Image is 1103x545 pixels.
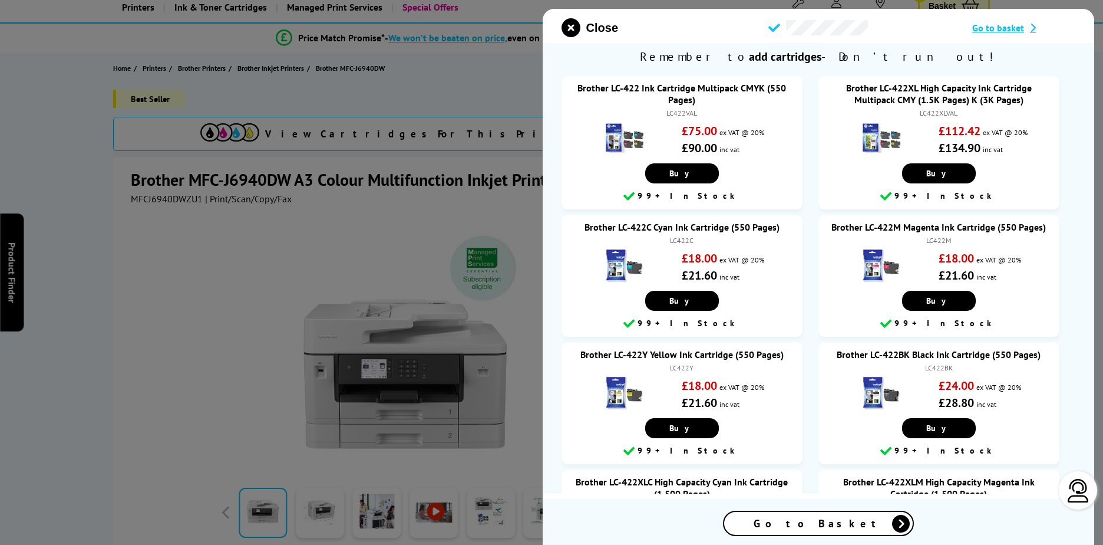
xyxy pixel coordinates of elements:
[669,168,695,179] span: Buy
[1066,479,1090,503] img: user-headset-light.svg
[939,395,975,411] strong: £28.80
[720,400,740,409] span: inc vat
[682,268,718,283] strong: £21.60
[682,140,718,156] strong: £90.00
[720,145,740,154] span: inc vat
[576,476,788,500] a: Brother LC-422XLC High Capacity Cyan Ink Cartridge (1,500 Pages)
[567,317,797,331] div: 99+ In Stock
[604,245,645,286] img: Brother LC-422C Cyan Ink Cartridge (550 Pages)
[682,378,718,393] strong: £18.00
[567,444,797,458] div: 99+ In Stock
[939,378,975,393] strong: £24.00
[720,272,740,281] span: inc vat
[562,18,618,37] button: close modal
[861,117,902,159] img: Brother LC-422XL High Capacity Ink Cartridge Multipack CMY (1.5K Pages) K (3K Pages)
[604,372,645,413] img: Brother LC-422Y Yellow Ink Cartridge (550 Pages)
[973,22,1025,34] span: Go to basket
[586,21,618,35] span: Close
[824,317,1054,331] div: 99+ In Stock
[580,349,784,360] a: Brother LC-422Y Yellow Ink Cartridge (550 Pages)
[720,255,765,264] span: ex VAT @ 20%
[682,395,718,411] strong: £21.60
[830,363,1048,372] div: LC422BK
[682,123,718,139] strong: £75.00
[926,168,952,179] span: Buy
[573,109,791,117] div: LC422VAL
[926,296,952,306] span: Buy
[977,272,997,281] span: inc vat
[939,251,975,266] strong: £18.00
[830,236,1048,245] div: LC422M
[846,82,1032,106] a: Brother LC-422XL High Capacity Ink Cartridge Multipack CMY (1.5K Pages) K (3K Pages)
[939,123,981,139] strong: £112.42
[926,423,952,434] span: Buy
[983,145,1003,154] span: inc vat
[578,82,787,106] a: Brother LC-422 Ink Cartridge Multipack CMYK (550 Pages)
[973,22,1075,34] a: Go to basket
[669,423,695,434] span: Buy
[573,236,791,245] div: LC422C
[573,363,791,372] div: LC422Y
[584,221,780,233] a: Brother LC-422C Cyan Ink Cartridge (550 Pages)
[832,221,1046,233] a: Brother LC-422M Magenta Ink Cartridge (550 Pages)
[749,49,821,64] b: add cartridges
[837,349,1041,360] a: Brother LC-422BK Black Ink Cartridge (550 Pages)
[723,511,914,536] a: Go to Basket
[543,43,1094,70] span: Remember to - Don’t run out!
[977,400,997,409] span: inc vat
[939,140,981,156] strong: £134.90
[843,476,1035,500] a: Brother LC-422XLM High Capacity Magenta Ink Cartridge (1,500 Pages)
[861,372,902,413] img: Brother LC-422BK Black Ink Cartridge (550 Pages)
[977,383,1022,392] span: ex VAT @ 20%
[669,296,695,306] span: Buy
[983,128,1028,137] span: ex VAT @ 20%
[939,268,975,283] strong: £21.60
[977,255,1022,264] span: ex VAT @ 20%
[720,383,765,392] span: ex VAT @ 20%
[830,109,1048,117] div: LC422XLVAL
[682,251,718,266] strong: £18.00
[754,517,883,530] span: Go to Basket
[720,128,765,137] span: ex VAT @ 20%
[861,245,902,286] img: Brother LC-422M Magenta Ink Cartridge (550 Pages)
[824,189,1054,203] div: 99+ In Stock
[604,117,645,159] img: Brother LC-422 Ink Cartridge Multipack CMYK (550 Pages)
[567,189,797,203] div: 99+ In Stock
[824,444,1054,458] div: 99+ In Stock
